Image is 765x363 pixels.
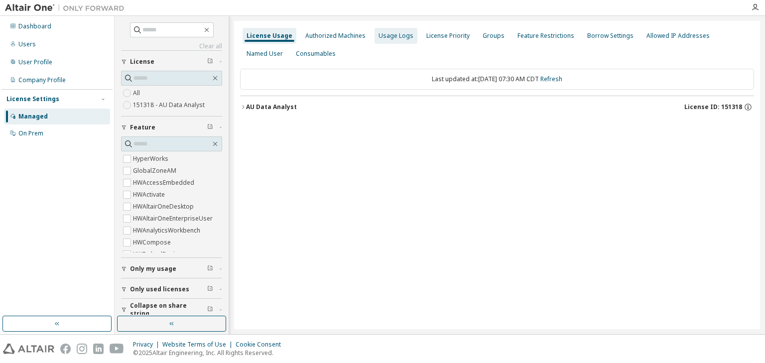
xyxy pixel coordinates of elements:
[130,58,154,66] span: License
[247,32,292,40] div: License Usage
[684,103,742,111] span: License ID: 151318
[207,123,213,131] span: Clear filter
[121,117,222,138] button: Feature
[246,103,297,111] div: AU Data Analyst
[587,32,634,40] div: Borrow Settings
[296,50,336,58] div: Consumables
[247,50,283,58] div: Named User
[133,213,215,225] label: HWAltairOneEnterpriseUser
[133,165,178,177] label: GlobalZoneAM
[18,113,48,121] div: Managed
[133,349,287,357] p: © 2025 Altair Engineering, Inc. All Rights Reserved.
[133,201,196,213] label: HWAltairOneDesktop
[3,344,54,354] img: altair_logo.svg
[60,344,71,354] img: facebook.svg
[130,123,155,131] span: Feature
[121,278,222,300] button: Only used licenses
[240,96,754,118] button: AU Data AnalystLicense ID: 151318
[133,189,167,201] label: HWActivate
[483,32,505,40] div: Groups
[646,32,710,40] div: Allowed IP Addresses
[162,341,236,349] div: Website Terms of Use
[207,306,213,314] span: Clear filter
[133,248,180,260] label: HWEmbedBasic
[540,75,562,83] a: Refresh
[93,344,104,354] img: linkedin.svg
[121,299,222,321] button: Collapse on share string
[426,32,470,40] div: License Priority
[379,32,413,40] div: Usage Logs
[133,153,170,165] label: HyperWorks
[130,265,176,273] span: Only my usage
[77,344,87,354] img: instagram.svg
[207,285,213,293] span: Clear filter
[207,58,213,66] span: Clear filter
[6,95,59,103] div: License Settings
[133,341,162,349] div: Privacy
[133,87,142,99] label: All
[130,302,207,318] span: Collapse on share string
[110,344,124,354] img: youtube.svg
[207,265,213,273] span: Clear filter
[18,40,36,48] div: Users
[133,225,202,237] label: HWAnalyticsWorkbench
[18,58,52,66] div: User Profile
[18,129,43,137] div: On Prem
[130,285,189,293] span: Only used licenses
[305,32,366,40] div: Authorized Machines
[121,51,222,73] button: License
[5,3,129,13] img: Altair One
[236,341,287,349] div: Cookie Consent
[121,258,222,280] button: Only my usage
[240,69,754,90] div: Last updated at: [DATE] 07:30 AM CDT
[133,177,196,189] label: HWAccessEmbedded
[517,32,574,40] div: Feature Restrictions
[18,76,66,84] div: Company Profile
[121,42,222,50] a: Clear all
[133,237,173,248] label: HWCompose
[133,99,207,111] label: 151318 - AU Data Analyst
[18,22,51,30] div: Dashboard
